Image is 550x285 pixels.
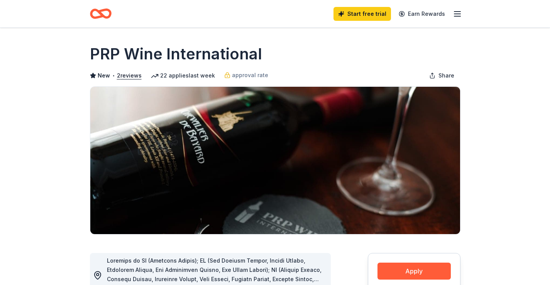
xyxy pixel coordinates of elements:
button: Share [423,68,460,83]
a: Home [90,5,112,23]
a: Start free trial [333,7,391,21]
a: approval rate [224,71,268,80]
span: New [98,71,110,80]
button: Apply [377,263,451,280]
img: Image for PRP Wine International [90,87,460,234]
span: approval rate [232,71,268,80]
a: Earn Rewards [394,7,450,21]
span: Share [438,71,454,80]
span: • [112,73,115,79]
div: 22 applies last week [151,71,215,80]
button: 2reviews [117,71,142,80]
h1: PRP Wine International [90,43,262,65]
